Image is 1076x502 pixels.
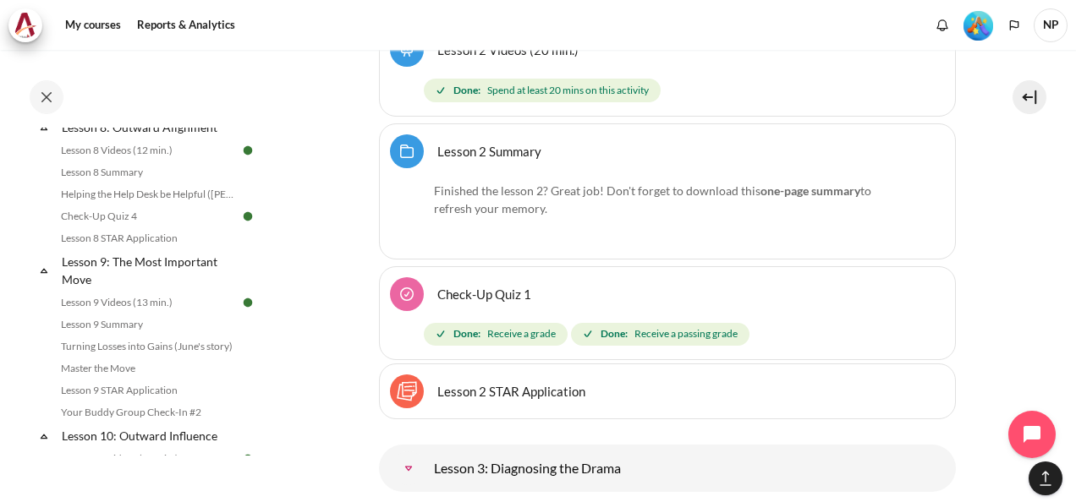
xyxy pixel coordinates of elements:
button: Languages [1002,13,1027,38]
a: Architeck Architeck [8,8,51,42]
strong: one-page summary [760,183,860,198]
a: Lesson 2 Videos (20 min.) [437,41,579,57]
a: Lesson 8 Summary [56,162,240,183]
div: Show notification window with no new notifications [930,13,955,38]
button: [[backtotopbutton]] [1029,461,1062,495]
img: Done [240,209,255,224]
span: Spend at least 20 mins on this activity [487,83,649,98]
a: Turning Losses into Gains (June's story) [56,336,240,357]
div: Level #5 [963,9,993,41]
img: Done [240,143,255,158]
a: Lesson 9 Videos (13 min.) [56,292,240,313]
a: Your Buddy Group Check-In #2 [56,402,240,423]
img: Done [240,295,255,310]
img: Done [240,451,255,467]
span: Collapse [36,262,52,279]
a: Check-Up Quiz 1 [437,286,531,302]
a: Check-Up Quiz 4 [56,206,240,226]
a: Lesson 9 Summary [56,314,240,335]
a: Level #5 [957,9,1000,41]
span: Collapse [36,119,52,136]
img: Level #5 [963,11,993,41]
img: Architeck [14,13,37,38]
a: Lesson 8 Videos (12 min.) [56,140,240,161]
p: Finished the lesson 2? Great job! Don't forget to download this to refresh your memory. [434,182,901,217]
span: NP [1034,8,1068,42]
strong: Done: [601,326,628,341]
a: Master the Move [56,358,240,379]
a: Lesson 8 STAR Application [56,228,240,248]
span: Receive a grade [487,326,556,341]
div: Completion requirements for Check-Up Quiz 1 [424,319,918,350]
a: Lesson 2 STAR Application [437,383,585,399]
strong: Done: [453,83,480,98]
a: Lesson 9: The Most Important Move [59,250,240,291]
div: Completion requirements for Lesson 2 Videos (20 min.) [424,75,918,106]
a: Helping the Help Desk be Helpful ([PERSON_NAME]'s Story) [56,184,240,205]
a: Lesson 9 STAR Application [56,380,240,401]
a: Lesson 10: Outward Influence [59,424,240,447]
a: User menu [1034,8,1068,42]
a: Lesson 2 Summary [437,143,541,159]
a: My courses [59,8,127,42]
strong: Done: [453,326,480,341]
a: Lesson 10 Videos (19 min.) [56,449,240,469]
span: Collapse [36,428,52,445]
a: Lesson 8: Outward Alignment [59,116,240,139]
a: Lesson 3: Diagnosing the Drama [392,451,425,485]
span: Receive a passing grade [634,326,738,341]
a: Reports & Analytics [131,8,241,42]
